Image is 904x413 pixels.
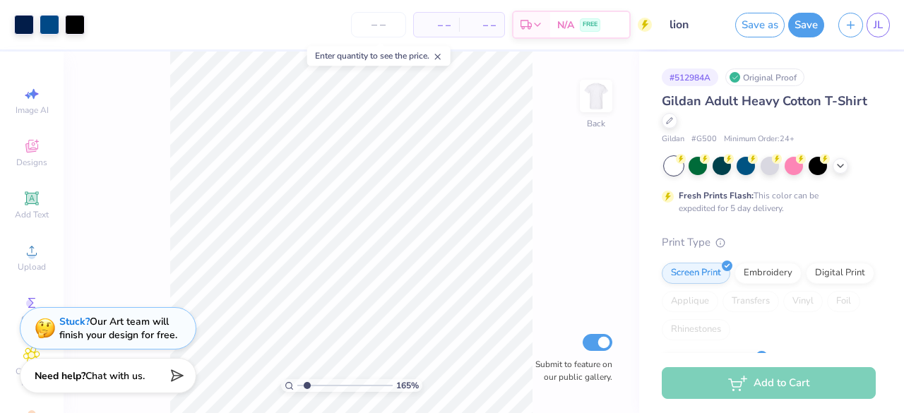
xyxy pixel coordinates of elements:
div: Back [587,117,605,130]
div: Screen Print [662,263,730,284]
span: Add Text [15,209,49,220]
span: Clipart & logos [7,366,56,388]
div: # 512984A [662,68,718,86]
span: – – [422,18,451,32]
span: Minimum Order: 24 + [724,133,795,145]
button: Save as [735,13,785,37]
strong: Need help? [35,369,85,383]
a: JL [867,13,890,37]
span: Designs [16,157,47,168]
span: Gildan Adult Heavy Cotton T-Shirt [662,92,867,109]
label: Submit to feature on our public gallery. [528,358,612,383]
span: Gildan [662,133,684,145]
img: Back [582,82,610,110]
input: – – [351,12,406,37]
span: JL [874,17,883,33]
div: Transfers [722,291,779,312]
span: 165 % [396,379,419,392]
div: This color can be expedited for 5 day delivery. [679,189,852,215]
span: # G500 [691,133,717,145]
div: Applique [662,291,718,312]
div: Embroidery [734,263,802,284]
div: Rhinestones [662,319,730,340]
div: Digital Print [806,263,874,284]
strong: Stuck? [59,315,90,328]
span: – – [468,18,496,32]
button: Save [788,13,824,37]
input: Untitled Design [659,11,728,39]
div: Our Art team will finish your design for free. [59,315,177,342]
strong: Fresh Prints Flash: [679,190,754,201]
span: Upload [18,261,46,273]
span: N/A [557,18,574,32]
div: Print Type [662,234,876,251]
div: Enter quantity to see the price. [307,46,451,66]
span: FREE [583,20,597,30]
div: Foil [827,291,860,312]
span: Image AI [16,104,49,116]
div: Vinyl [783,291,823,312]
span: Chat with us. [85,369,145,383]
div: Original Proof [725,68,804,86]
